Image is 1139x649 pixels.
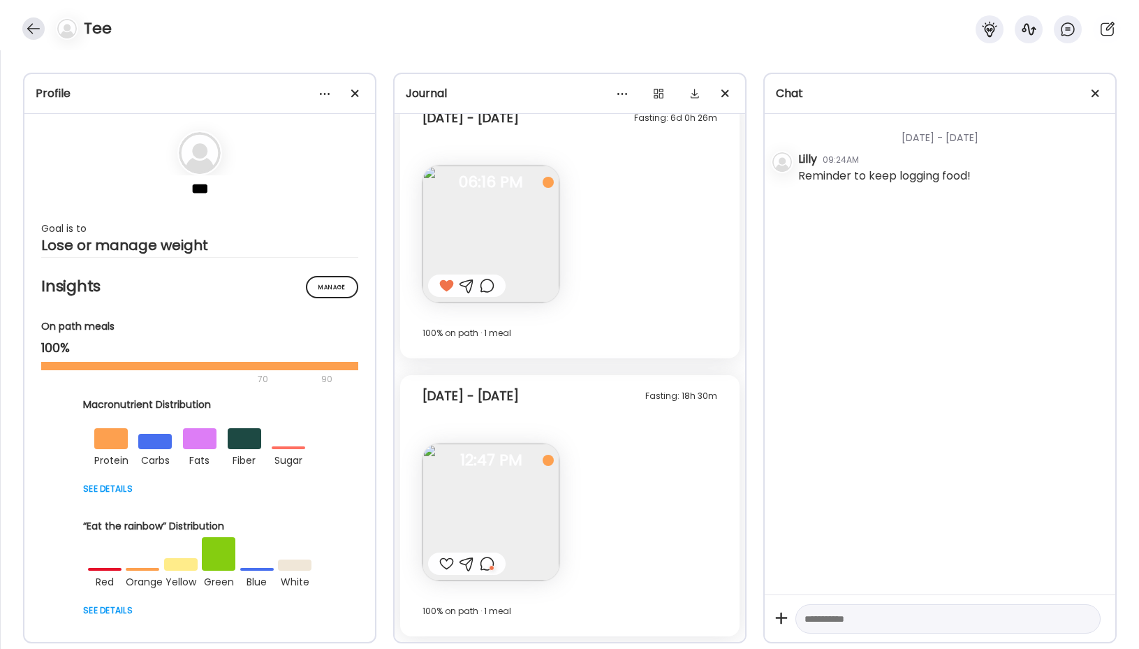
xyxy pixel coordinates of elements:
[41,371,317,388] div: 70
[164,571,198,590] div: yellow
[422,176,559,189] span: 06:16 PM
[776,85,1104,102] div: Chat
[422,454,559,467] span: 12:47 PM
[306,276,358,298] div: Manage
[179,132,221,174] img: bg-avatar-default.svg
[36,85,364,102] div: Profile
[645,388,717,404] div: Fasting: 18h 30m
[84,17,112,40] h4: Tee
[94,449,128,469] div: protein
[798,114,1104,151] div: [DATE] - [DATE]
[823,154,859,166] div: 09:24AM
[183,449,216,469] div: fats
[41,319,358,334] div: On path meals
[138,449,172,469] div: carbs
[798,168,971,184] div: Reminder to keep logging food!
[772,152,792,172] img: bg-avatar-default.svg
[41,237,358,254] div: Lose or manage weight
[57,19,77,38] img: bg-avatar-default.svg
[278,571,311,590] div: white
[422,444,559,581] img: images%2Foo7fuxIcn3dbckGTSfsqpZasXtv1%2FjbmEmACoR37gcglfLj52%2FmPGklBPNLF4uAzQXIjub_240
[41,276,358,297] h2: Insights
[240,571,274,590] div: blue
[202,571,235,590] div: green
[798,151,817,168] div: Lilly
[422,110,519,126] div: [DATE] - [DATE]
[320,371,334,388] div: 90
[272,449,305,469] div: sugar
[422,325,717,342] div: 100% on path · 1 meal
[406,85,734,102] div: Journal
[228,449,261,469] div: fiber
[422,388,519,404] div: [DATE] - [DATE]
[422,166,559,302] img: images%2Foo7fuxIcn3dbckGTSfsqpZasXtv1%2FhldTi13q4ijwF6L5eDHU%2Fjb7G5uSYiZLnd45AXKS1_240
[41,220,358,237] div: Goal is to
[83,398,316,412] div: Macronutrient Distribution
[88,571,122,590] div: red
[126,571,159,590] div: orange
[422,603,717,620] div: 100% on path · 1 meal
[634,110,717,126] div: Fasting: 6d 0h 26m
[41,340,358,356] div: 100%
[83,519,316,534] div: “Eat the rainbow” Distribution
